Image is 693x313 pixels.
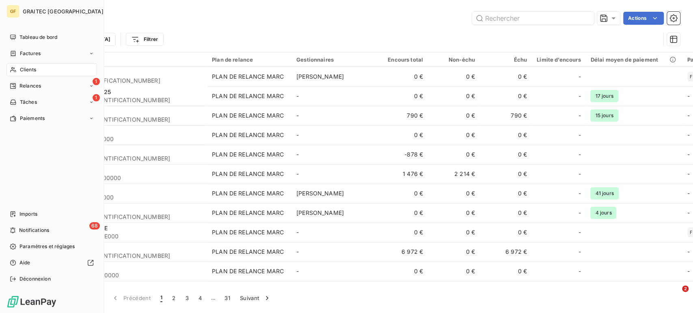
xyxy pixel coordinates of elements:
[376,145,428,164] td: -878 €
[537,56,581,63] div: Limite d’encours
[376,67,428,86] td: 0 €
[590,187,618,199] span: 41 jours
[194,289,207,307] button: 4
[376,86,428,106] td: 0 €
[428,125,480,145] td: 0 €
[6,79,97,92] a: 1Relances
[578,170,581,178] span: -
[578,189,581,197] span: -
[428,145,480,164] td: 0 €
[428,203,480,223] td: 0 €
[687,248,690,255] span: -
[428,262,480,281] td: 0 €
[126,33,163,46] button: Filtrer
[212,209,284,217] div: PLAN DE RELANCE MARC
[23,8,104,15] span: GRAITEC [GEOGRAPHIC_DATA]
[6,208,97,221] a: Imports
[106,289,155,307] button: Précédent
[376,164,428,184] td: 1 476 €
[687,131,690,138] span: -
[20,115,45,122] span: Paiements
[480,223,532,242] td: 0 €
[590,109,618,122] span: 15 jours
[296,248,299,255] span: -
[480,106,532,125] td: 790 €
[578,248,581,256] span: -
[212,228,284,236] div: PLAN DE RELANCE MARC
[687,190,690,197] span: -
[212,248,284,256] div: PLAN DE RELANCE MARC
[578,267,581,275] span: -
[428,184,480,203] td: 0 €
[296,73,344,80] span: [PERSON_NAME]
[687,170,690,177] span: -
[480,145,532,164] td: 0 €
[480,86,532,106] td: 0 €
[296,190,344,197] span: [PERSON_NAME]
[480,164,532,184] td: 0 €
[682,285,689,292] span: 2
[578,111,581,120] span: -
[19,275,51,283] span: Déconnexion
[56,96,202,104] span: [US_VEHICLE_IDENTIFICATION_NUMBER]
[56,116,202,124] span: [US_VEHICLE_IDENTIFICATION_NUMBER]
[6,31,97,44] a: Tableau de bord
[56,154,202,163] span: [US_VEHICLE_IDENTIFICATION_NUMBER]
[212,150,284,159] div: PLAN DE RELANCE MARC
[376,262,428,281] td: 0 €
[212,189,284,197] div: PLAN DE RELANCE MARC
[212,170,284,178] div: PLAN DE RELANCE MARC
[428,223,480,242] td: 0 €
[665,285,685,305] iframe: Intercom live chat
[93,78,100,85] span: 1
[296,92,299,99] span: -
[56,252,202,260] span: [US_VEHICLE_IDENTIFICATION_NUMBER]
[376,184,428,203] td: 0 €
[6,295,57,308] img: Logo LeanPay
[578,73,581,81] span: -
[376,242,428,262] td: 6 972 €
[56,271,202,279] span: 2ICM0000000000000
[19,259,30,266] span: Aide
[6,256,97,269] a: Aide
[428,242,480,262] td: 0 €
[220,289,235,307] button: 31
[578,209,581,217] span: -
[296,56,371,63] div: Gestionnaires
[296,151,299,158] span: -
[428,281,480,300] td: 0 €
[472,12,594,25] input: Rechercher
[578,92,581,100] span: -
[590,207,616,219] span: 4 jours
[480,281,532,300] td: 3 137 €
[623,12,664,25] button: Actions
[376,281,428,300] td: 3 137 €
[296,209,344,216] span: [PERSON_NAME]
[376,223,428,242] td: 0 €
[590,90,618,102] span: 17 jours
[212,111,284,120] div: PLAN DE RELANCE MARC
[56,193,202,202] span: 2BINGENIERIE00000
[296,112,299,119] span: -
[6,112,97,125] a: Paiements
[20,99,37,106] span: Tâches
[19,34,57,41] span: Tableau de bord
[160,294,162,302] span: 1
[480,184,532,203] td: 0 €
[428,106,480,125] td: 0 €
[56,174,202,182] span: 2BCONCEPT00000000
[19,82,41,90] span: Relances
[19,243,75,250] span: Paramètres et réglages
[6,47,97,60] a: Factures
[6,63,97,76] a: Clients
[56,135,202,143] span: 1GENIERIE00000000
[381,56,423,63] div: Encours total
[296,268,299,274] span: -
[480,67,532,86] td: 0 €
[687,268,690,274] span: -
[376,203,428,223] td: 0 €
[578,131,581,139] span: -
[212,92,284,100] div: PLAN DE RELANCE MARC
[590,56,677,63] div: Délai moyen de paiement
[93,94,100,101] span: 1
